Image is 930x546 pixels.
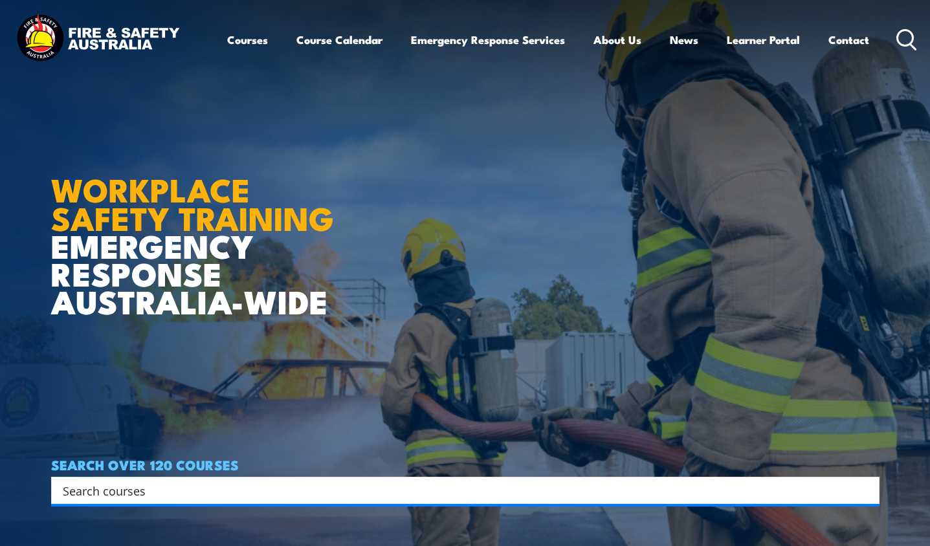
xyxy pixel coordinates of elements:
[65,481,854,499] form: Search form
[727,23,800,57] a: Learner Portal
[227,23,268,57] a: Courses
[411,23,565,57] a: Emergency Response Services
[63,481,851,500] input: Search input
[296,23,382,57] a: Course Calendar
[670,23,698,57] a: News
[857,481,875,499] button: Search magnifier button
[51,142,368,314] h1: EMERGENCY RESPONSE AUSTRALIA-WIDE
[51,164,334,241] strong: WORKPLACE SAFETY TRAINING
[51,457,880,472] h4: SEARCH OVER 120 COURSES
[828,23,869,57] a: Contact
[593,23,641,57] a: About Us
